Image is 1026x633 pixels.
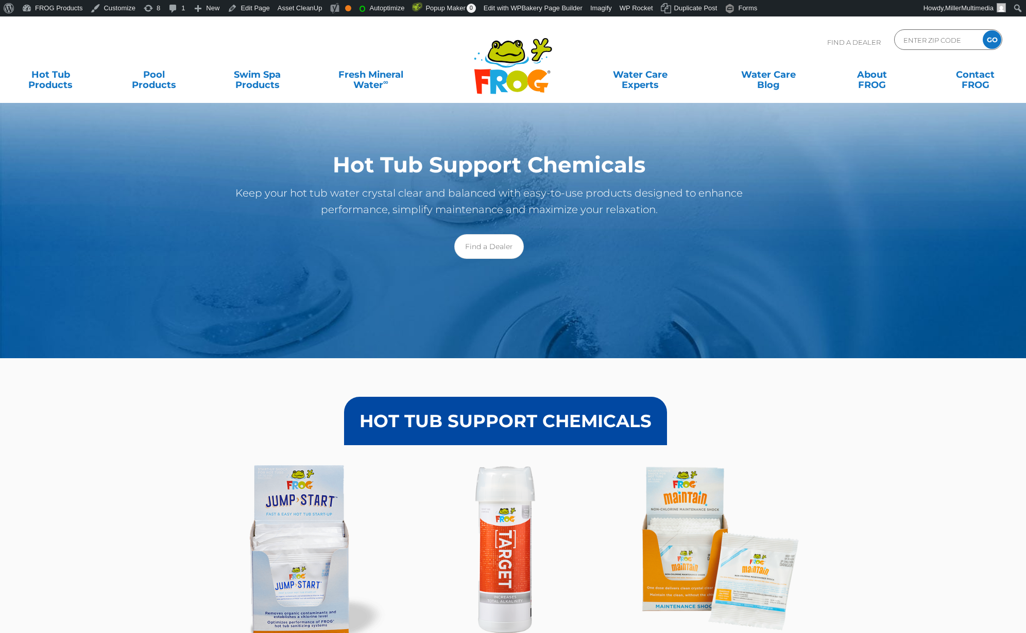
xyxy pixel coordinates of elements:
a: Swim SpaProducts [217,64,298,85]
span: 0 [467,4,476,13]
input: GO [983,30,1001,49]
h3: HOT TUB SUPPORT CHEMICALS [360,412,652,430]
p: Find A Dealer [827,29,881,55]
a: Find a Dealer [454,234,524,259]
h1: Hot Tub Support Chemicals [212,152,766,177]
a: Water CareExperts [575,64,706,85]
a: Water CareBlog [728,64,809,85]
a: ContactFROG [935,64,1016,85]
div: OK [345,5,351,11]
a: Fresh MineralWater∞ [320,64,421,85]
a: Hot TubProducts [10,64,91,85]
p: Keep your hot tub water crystal clear and balanced with easy-to-use products designed to enhance ... [212,185,766,218]
sup: ∞ [383,78,388,86]
input: Zip Code Form [902,32,972,47]
span: MillerMultimedia [945,4,994,12]
a: PoolProducts [114,64,194,85]
a: AboutFROG [832,64,912,85]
